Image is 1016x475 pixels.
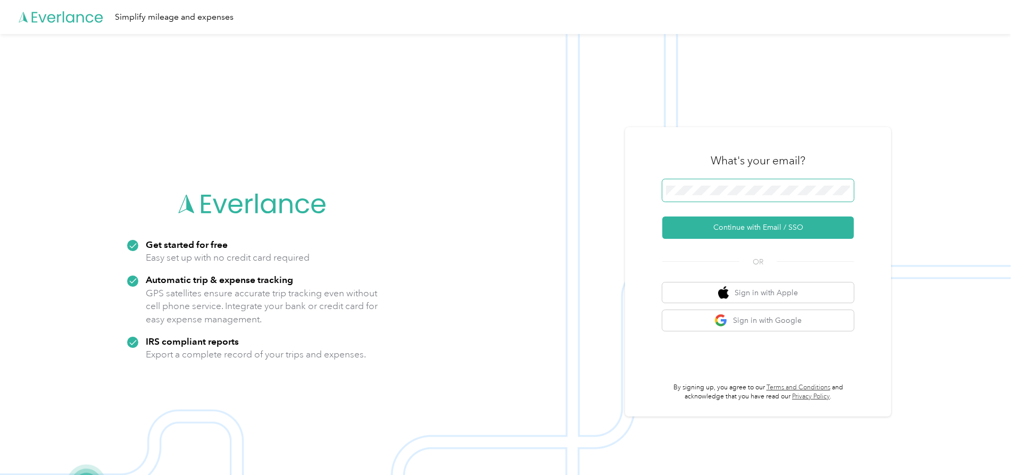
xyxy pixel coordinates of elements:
[792,393,830,401] a: Privacy Policy
[146,251,310,264] p: Easy set up with no credit card required
[767,384,830,391] a: Terms and Conditions
[146,348,366,361] p: Export a complete record of your trips and expenses.
[146,287,378,326] p: GPS satellites ensure accurate trip tracking even without cell phone service. Integrate your bank...
[662,310,854,331] button: google logoSign in with Google
[739,256,777,268] span: OR
[718,286,729,299] img: apple logo
[662,282,854,303] button: apple logoSign in with Apple
[662,216,854,239] button: Continue with Email / SSO
[146,336,239,347] strong: IRS compliant reports
[115,11,234,24] div: Simplify mileage and expenses
[662,383,854,402] p: By signing up, you agree to our and acknowledge that you have read our .
[711,153,805,168] h3: What's your email?
[146,274,293,285] strong: Automatic trip & expense tracking
[146,239,228,250] strong: Get started for free
[714,314,728,327] img: google logo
